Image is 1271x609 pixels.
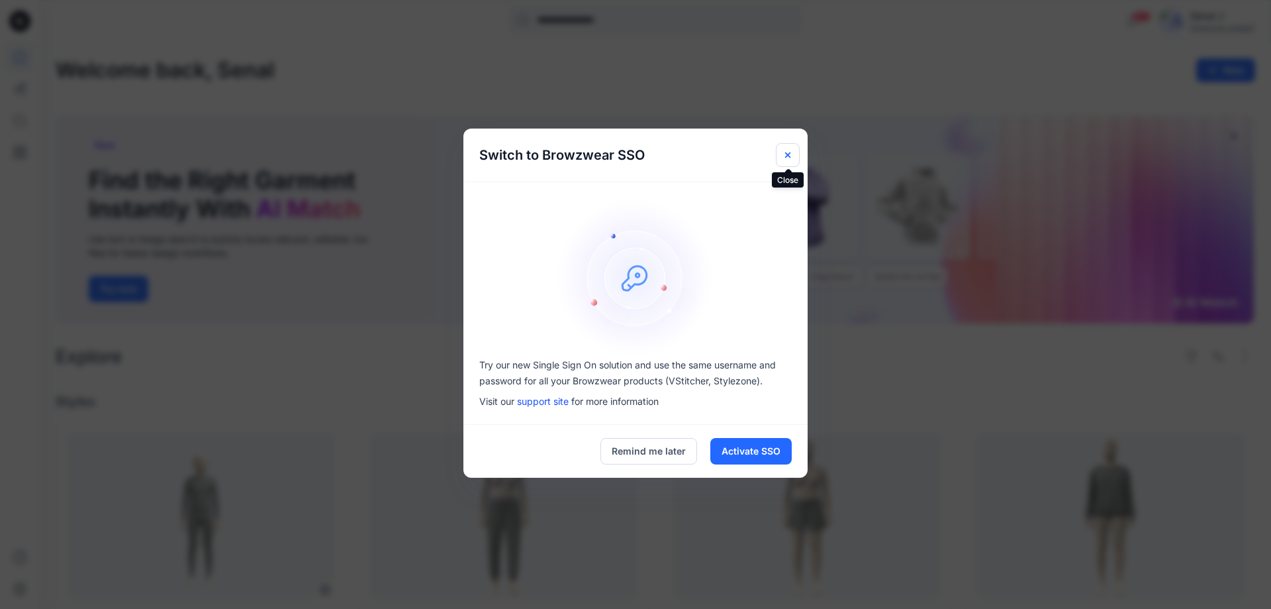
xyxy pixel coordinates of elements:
[600,438,697,465] button: Remind me later
[463,129,661,182] h5: Switch to Browzwear SSO
[517,396,569,407] a: support site
[479,394,792,408] p: Visit our for more information
[479,357,792,389] p: Try our new Single Sign On solution and use the same username and password for all your Browzwear...
[556,198,715,357] img: onboarding-sz2.1ef2cb9c.svg
[776,143,800,167] button: Close
[710,438,792,465] button: Activate SSO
